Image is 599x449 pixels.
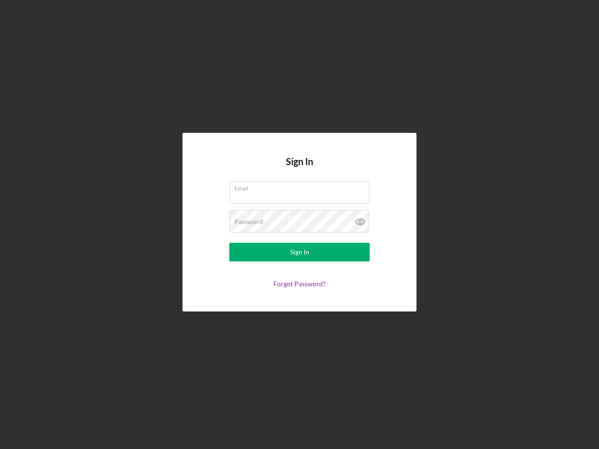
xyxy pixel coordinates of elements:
h4: Sign In [286,156,313,181]
label: Password [234,218,263,225]
button: Sign In [229,243,370,261]
label: Email [234,181,369,192]
div: Sign In [290,243,309,261]
a: Forgot Password? [273,280,326,288]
